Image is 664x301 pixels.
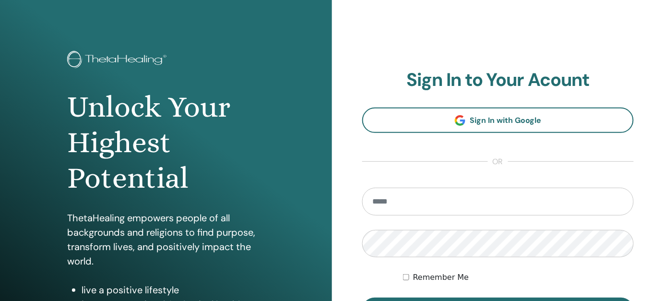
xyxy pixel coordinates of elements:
h1: Unlock Your Highest Potential [67,89,264,196]
span: or [488,156,508,168]
li: live a positive lifestyle [82,283,264,297]
div: Keep me authenticated indefinitely or until I manually logout [403,272,634,283]
h2: Sign In to Your Acount [362,69,634,91]
a: Sign In with Google [362,108,634,133]
p: ThetaHealing empowers people of all backgrounds and religions to find purpose, transform lives, a... [67,211,264,268]
span: Sign In with Google [470,115,542,125]
label: Remember Me [413,272,469,283]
